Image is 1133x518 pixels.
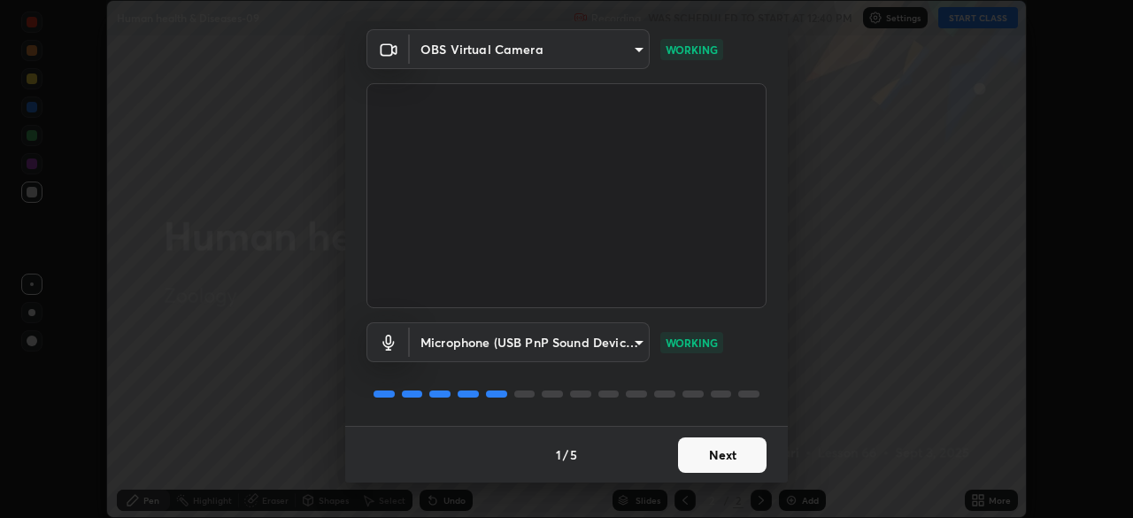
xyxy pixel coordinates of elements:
button: Next [678,437,767,473]
div: OBS Virtual Camera [410,322,650,362]
p: WORKING [666,42,718,58]
div: OBS Virtual Camera [410,29,650,69]
h4: 5 [570,445,577,464]
h4: 1 [556,445,561,464]
p: WORKING [666,335,718,351]
h4: / [563,445,568,464]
